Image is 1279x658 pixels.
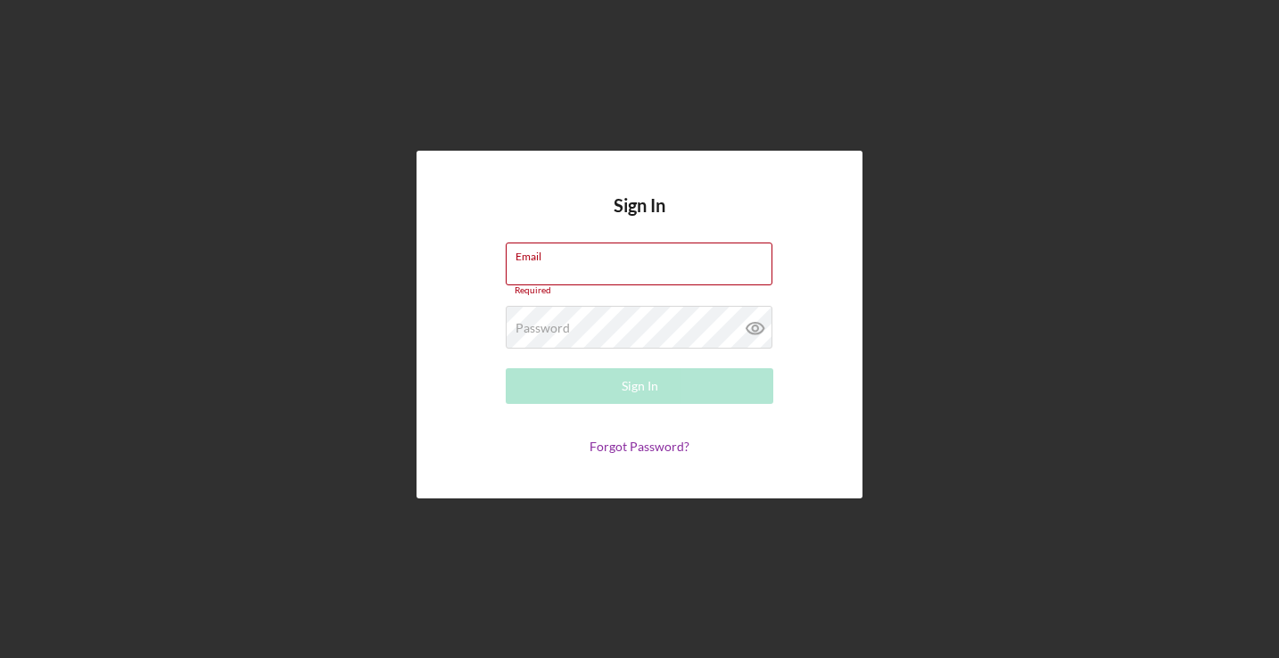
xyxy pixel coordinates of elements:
[590,439,689,454] a: Forgot Password?
[516,243,772,263] label: Email
[506,368,773,404] button: Sign In
[614,195,665,243] h4: Sign In
[622,368,658,404] div: Sign In
[506,285,773,296] div: Required
[516,321,570,335] label: Password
